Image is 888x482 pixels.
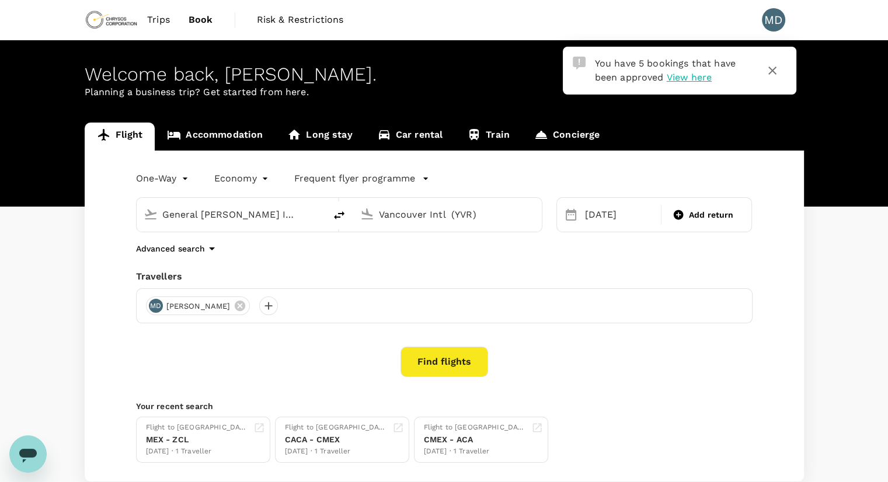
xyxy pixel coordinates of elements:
[136,270,753,284] div: Travellers
[85,64,804,85] div: Welcome back , [PERSON_NAME] .
[424,422,527,434] div: Flight to [GEOGRAPHIC_DATA]
[365,123,455,151] a: Car rental
[146,296,250,315] div: MD[PERSON_NAME]
[285,422,388,434] div: Flight to [GEOGRAPHIC_DATA]
[147,13,170,27] span: Trips
[379,205,517,223] input: Going to
[455,123,522,151] a: Train
[155,123,275,151] a: Accommodation
[136,169,191,188] div: One-Way
[146,422,249,434] div: Flight to [GEOGRAPHIC_DATA]
[275,123,364,151] a: Long stay
[149,299,163,313] div: MD
[534,213,536,215] button: Open
[401,347,488,377] button: Find flights
[146,434,249,446] div: MEX - ZCL
[85,85,804,99] p: Planning a business trip? Get started from here.
[159,301,238,312] span: [PERSON_NAME]
[522,123,612,151] a: Concierge
[214,169,271,188] div: Economy
[285,434,388,446] div: CACA - CMEX
[136,400,753,412] p: Your recent search
[136,243,205,254] p: Advanced search
[325,201,353,229] button: delete
[189,13,213,27] span: Book
[580,203,659,226] div: [DATE]
[285,446,388,457] div: [DATE] · 1 Traveller
[424,446,527,457] div: [DATE] · 1 Traveller
[595,58,736,83] span: You have 5 bookings that have been approved
[667,72,712,83] span: View here
[762,8,785,32] div: MD
[85,123,155,151] a: Flight
[294,172,415,186] p: Frequent flyer programme
[85,7,138,33] img: Chrysos Corporation
[317,213,319,215] button: Open
[136,242,219,256] button: Advanced search
[573,57,586,69] img: Approval
[689,209,734,221] span: Add return
[162,205,301,223] input: Depart from
[146,446,249,457] div: [DATE] · 1 Traveller
[9,435,47,473] iframe: Button to launch messaging window
[424,434,527,446] div: CMEX - ACA
[257,13,344,27] span: Risk & Restrictions
[294,172,429,186] button: Frequent flyer programme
